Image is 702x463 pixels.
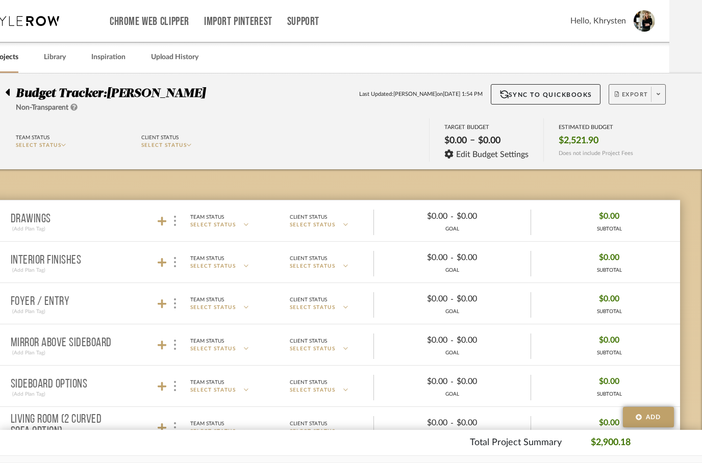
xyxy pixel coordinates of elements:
div: Client Status [290,378,327,387]
a: Upload History [151,50,198,64]
div: (Add Plan Tag) [11,224,47,234]
span: SELECT STATUS [141,143,187,148]
p: Foyer / Entry [11,296,70,308]
div: $0.00 [382,332,450,348]
span: Last Updated: [359,90,393,99]
div: SUBTOTAL [597,225,622,233]
div: GOAL [374,349,531,357]
span: Budget Tracker: [16,87,107,99]
span: $0.00 [599,291,619,307]
span: SELECT STATUS [290,428,336,435]
div: Team Status [190,419,224,428]
button: Add [623,407,674,427]
a: Library [44,50,66,64]
div: $0.00 [454,209,522,224]
span: - [450,335,454,347]
span: SELECT STATUS [190,387,236,394]
div: $0.00 [382,374,450,390]
div: GOAL [374,267,531,274]
div: SUBTOTAL [597,267,622,274]
div: (Add Plan Tag) [11,348,47,357]
span: [PERSON_NAME] [393,90,437,99]
p: $2,900.18 [591,436,631,450]
a: Support [287,17,319,26]
img: 3dots-v.svg [174,298,176,308]
span: SELECT STATUS [290,345,336,353]
img: 3dots-v.svg [174,340,176,350]
div: Client Status [290,213,327,222]
img: 3dots-v.svg [174,257,176,267]
span: – [470,135,475,149]
a: Chrome Web Clipper [110,17,189,26]
span: SELECT STATUS [190,221,236,229]
span: SELECT STATUS [290,221,336,229]
div: $0.00 [382,250,450,266]
span: Does not include Project Fees [559,150,633,157]
div: Team Status [190,254,224,263]
div: (Add Plan Tag) [11,266,47,275]
span: - [450,376,454,388]
span: [DATE] 1:54 PM [443,90,483,99]
img: 3dots-v.svg [174,216,176,226]
span: - [450,417,454,429]
span: $2,521.90 [559,135,598,146]
div: GOAL [374,308,531,316]
span: SELECT STATUS [290,304,336,312]
span: $0.00 [599,415,619,431]
div: $0.00 [441,132,470,149]
span: Add [646,413,661,422]
span: - [450,293,454,305]
button: Export [609,84,666,105]
div: Team Status [190,337,224,346]
span: $0.00 [599,332,619,348]
span: SELECT STATUS [190,428,236,435]
div: SUBTOTAL [597,391,622,398]
img: 3dots-v.svg [174,381,176,391]
span: Non-Transparent [16,104,68,111]
p: SIDEBOARD OPTIONS [11,378,88,391]
div: Client Status [290,337,327,346]
p: MIRROR ABOVE SIDEBOARD [11,337,112,349]
span: $0.00 [599,209,619,224]
div: (Add Plan Tag) [11,307,47,316]
p: Total Project Summary [470,436,562,450]
span: [PERSON_NAME] [107,87,205,99]
div: $0.00 [454,291,522,307]
div: SUBTOTAL [597,308,622,316]
span: SELECT STATUS [290,387,336,394]
div: $0.00 [382,415,450,431]
div: Team Status [16,133,49,142]
div: $0.00 [454,415,522,431]
span: Export [615,91,648,106]
span: Hello, Khrysten [570,15,626,27]
div: Client Status [290,254,327,263]
div: $0.00 [382,209,450,224]
span: SELECT STATUS [16,143,62,148]
div: $0.00 [454,332,522,348]
div: $0.00 [382,291,450,307]
p: INTERIOR FINISHES [11,254,82,267]
img: avatar [634,10,655,32]
a: Inspiration [91,50,126,64]
button: Sync to QuickBooks [491,84,600,105]
div: Team Status [190,213,224,222]
div: Client Status [290,419,327,428]
img: 3dots-v.svg [174,422,176,432]
div: Client Status [141,133,179,142]
span: $0.00 [599,374,619,390]
div: Team Status [190,295,224,304]
div: $0.00 [454,374,522,390]
span: $0.00 [599,250,619,266]
p: DRAWINGS [11,213,51,225]
span: - [450,211,454,223]
div: Team Status [190,378,224,387]
p: Living Room (2 Curved Sofa Option) [11,414,114,438]
span: Edit Budget Settings [456,150,529,159]
span: SELECT STATUS [190,304,236,312]
span: SELECT STATUS [190,345,236,353]
div: TARGET BUDGET [444,124,529,131]
div: Client Status [290,295,327,304]
div: $0.00 [454,250,522,266]
span: SELECT STATUS [290,263,336,270]
div: $0.00 [475,132,504,149]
